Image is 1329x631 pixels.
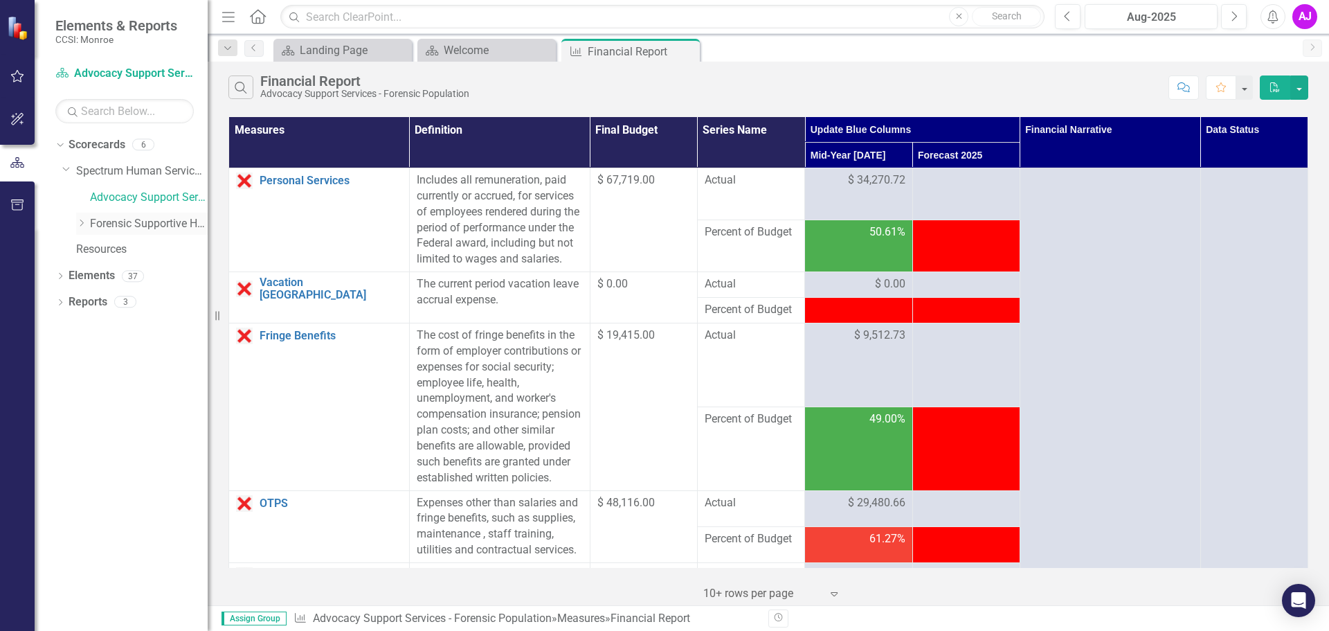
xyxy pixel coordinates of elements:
span: Actual [705,495,797,511]
div: 3 [114,296,136,308]
a: Landing Page [277,42,408,59]
span: 50.61% [869,224,905,240]
td: Double-Click to Edit [805,562,912,588]
button: Search [972,7,1041,26]
span: $ 0.00 [875,276,905,292]
span: Actual [705,328,797,344]
td: Double-Click to Edit Right Click for Context Menu [229,168,410,272]
small: CCSI: Monroe [55,34,177,45]
td: Double-Click to Edit [912,323,1020,407]
span: Assign Group [221,612,287,625]
a: Advocacy Support Services - Forensic Population [313,612,552,625]
td: Double-Click to Edit [805,272,912,298]
span: $ 67,719.00 [597,173,655,186]
input: Search ClearPoint... [280,5,1045,29]
a: Vacation [GEOGRAPHIC_DATA] [260,276,402,301]
a: Elements [69,268,115,284]
div: The current period vacation leave accrual expense. [417,276,583,308]
a: Personal Services [260,175,402,187]
td: Double-Click to Edit [805,323,912,407]
a: Welcome [421,42,552,59]
a: Advocacy Support Services - Forensic Population [90,190,208,206]
span: Percent of Budget [705,411,797,427]
td: Double-Click to Edit Right Click for Context Menu [229,323,410,490]
div: Aug-2025 [1090,9,1213,26]
span: $ 0.00 [875,567,905,583]
span: Percent of Budget [705,224,797,240]
td: Double-Click to Edit [912,168,1020,220]
a: Forensic Supportive Housing [90,216,208,232]
div: Landing Page [300,42,408,59]
img: ClearPoint Strategy [7,16,31,40]
span: $ 19,415.00 [597,328,655,341]
div: » » [293,611,758,627]
span: $ 34,270.72 [848,172,905,188]
div: Advocacy Support Services - Forensic Population [260,89,469,99]
a: OTPS [260,497,402,510]
td: Double-Click to Edit [912,272,1020,298]
span: Percent of Budget [705,531,797,547]
img: Data Error [236,567,253,584]
td: Double-Click to Edit [805,490,912,526]
td: Double-Click to Edit Right Click for Context Menu [229,490,410,562]
td: Double-Click to Edit Right Click for Context Menu [229,562,410,614]
td: Double-Click to Edit [805,168,912,220]
td: Double-Click to Edit Right Click for Context Menu [229,272,410,323]
a: Advocacy Support Services - Forensic Population [55,66,194,82]
a: Resources [76,242,208,258]
img: Data Error [236,172,253,189]
div: Open Intercom Messenger [1282,584,1315,617]
span: $ 48,116.00 [597,496,655,509]
span: Actual [705,276,797,292]
p: Expenses other than salaries and fringe benefits, such as supplies, maintenance , staff training,... [417,495,583,558]
span: Search [992,10,1022,21]
span: $ 0.00 [597,568,628,581]
a: Fringe Benefits [260,330,402,342]
a: Scorecards [69,137,125,153]
td: Double-Click to Edit [912,562,1020,588]
img: Data Error [236,281,253,297]
div: 6 [132,139,154,151]
div: Financial Report [588,43,696,60]
div: The cost incurred to purchase, lease or rent equipment. [417,567,583,599]
div: Welcome [444,42,552,59]
span: $ 9,512.73 [854,328,905,344]
a: Reports [69,294,107,310]
a: Spectrum Human Services, Inc. [76,163,208,179]
div: The cost of fringe benefits in the form of employer contributions or expenses for social security... [417,328,583,486]
div: Financial Report [611,612,690,625]
button: Aug-2025 [1085,4,1218,29]
span: 61.27% [869,531,905,547]
span: $ 29,480.66 [848,495,905,511]
div: Financial Report [260,73,469,89]
img: Data Error [236,495,253,512]
div: 37 [122,270,144,282]
span: 49.00% [869,411,905,427]
div: Includes all remuneration, paid currently or accrued, for services of employees rendered during t... [417,172,583,267]
span: Actual [705,567,797,583]
span: Elements & Reports [55,17,177,34]
img: Data Error [236,328,253,344]
button: AJ [1292,4,1317,29]
span: Actual [705,172,797,188]
input: Search Below... [55,99,194,123]
span: Percent of Budget [705,302,797,318]
span: $ 0.00 [597,277,628,290]
td: Double-Click to Edit [912,490,1020,526]
a: Measures [557,612,605,625]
